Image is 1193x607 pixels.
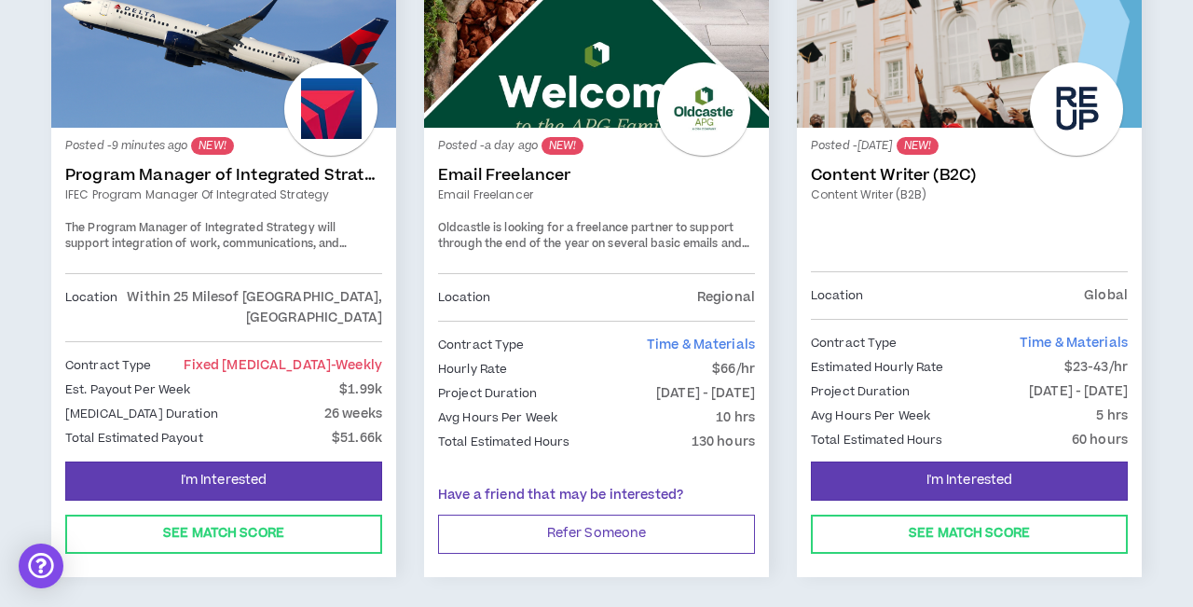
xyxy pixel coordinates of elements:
p: 26 weeks [324,404,382,424]
p: 130 hours [692,432,755,452]
p: Posted - a day ago [438,137,755,155]
p: 5 hrs [1096,406,1128,426]
a: Program Manager of Integrated Strategy [65,166,382,185]
p: Avg Hours Per Week [438,407,557,428]
p: $66/hr [712,359,755,379]
p: Project Duration [438,383,537,404]
p: $1.99k [339,379,382,400]
p: Total Estimated Hours [438,432,570,452]
p: 60 hours [1072,430,1128,450]
p: Contract Type [811,333,898,353]
p: Total Estimated Payout [65,428,203,448]
p: Avg Hours Per Week [811,406,930,426]
span: Fixed [MEDICAL_DATA] [184,356,382,375]
span: I'm Interested [926,472,1013,490]
p: $51.66k [332,428,382,448]
sup: NEW! [897,137,939,155]
p: Contract Type [65,355,152,376]
p: Posted - [DATE] [811,137,1128,155]
span: The Program Manager of Integrated Strategy will support integration of work, communications, and ... [65,220,382,383]
a: Email Freelancer [438,186,755,203]
p: Location [65,287,117,328]
p: Location [438,287,490,308]
p: Hourly Rate [438,359,507,379]
p: Within 25 Miles of [GEOGRAPHIC_DATA], [GEOGRAPHIC_DATA] [117,287,382,328]
p: Project Duration [811,381,910,402]
p: Estimated Hourly Rate [811,357,944,378]
p: 10 hrs [716,407,755,428]
button: See Match Score [65,515,382,554]
p: [MEDICAL_DATA] Duration [65,404,218,424]
p: Posted - 9 minutes ago [65,137,382,155]
button: See Match Score [811,515,1128,554]
p: Total Estimated Hours [811,430,943,450]
a: IFEC Program Manager of Integrated Strategy [65,186,382,203]
sup: NEW! [542,137,583,155]
span: - weekly [331,356,382,375]
span: Time & Materials [647,336,755,354]
p: Regional [697,287,755,308]
p: Location [811,285,863,306]
p: Have a friend that may be interested? [438,486,755,505]
a: Content Writer (B2B) [811,186,1128,203]
span: I'm Interested [181,472,267,490]
p: [DATE] - [DATE] [656,383,755,404]
p: Contract Type [438,335,525,355]
div: Open Intercom Messenger [19,544,63,588]
span: Oldcastle is looking for a freelance partner to support through the end of the year on several ba... [438,220,749,269]
p: [DATE] - [DATE] [1029,381,1128,402]
span: Time & Materials [1020,334,1128,352]
p: Est. Payout Per Week [65,379,190,400]
sup: NEW! [191,137,233,155]
p: $23-43/hr [1064,357,1128,378]
button: I'm Interested [811,462,1128,501]
button: Refer Someone [438,515,755,554]
a: Email Freelancer [438,166,755,185]
a: Content Writer (B2C) [811,166,1128,185]
button: I'm Interested [65,462,382,501]
p: Global [1084,285,1128,306]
